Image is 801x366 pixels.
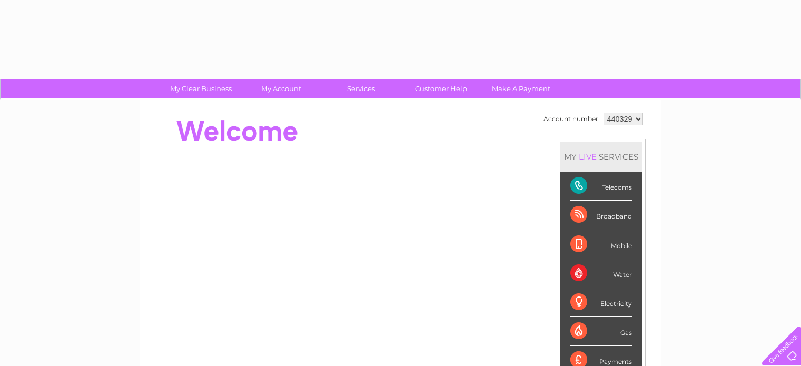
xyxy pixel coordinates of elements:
[570,230,632,259] div: Mobile
[238,79,324,98] a: My Account
[398,79,484,98] a: Customer Help
[478,79,565,98] a: Make A Payment
[541,110,601,128] td: Account number
[570,201,632,230] div: Broadband
[318,79,404,98] a: Services
[157,79,244,98] a: My Clear Business
[570,172,632,201] div: Telecoms
[560,142,642,172] div: MY SERVICES
[577,152,599,162] div: LIVE
[570,288,632,317] div: Electricity
[570,259,632,288] div: Water
[570,317,632,346] div: Gas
